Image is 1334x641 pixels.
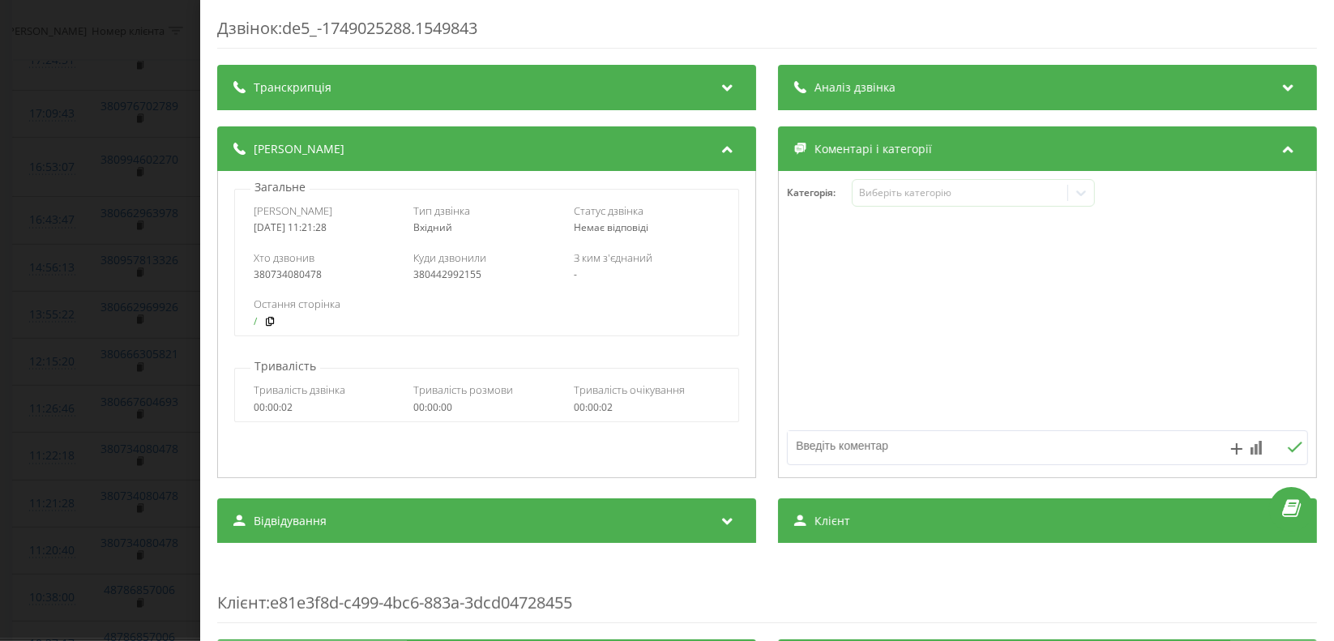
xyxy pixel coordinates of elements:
[413,269,559,280] div: 380442992155
[254,402,400,413] div: 00:00:02
[574,203,643,218] span: Статус дзвінка
[254,79,331,96] span: Транскрипція
[413,220,452,234] span: Вхідний
[254,297,340,311] span: Остання сторінка
[574,220,648,234] span: Немає відповіді
[574,382,685,397] span: Тривалість очікування
[413,382,513,397] span: Тривалість розмови
[815,513,850,529] span: Клієнт
[250,358,320,374] p: Тривалість
[254,513,327,529] span: Відвідування
[413,250,486,265] span: Куди дзвонили
[574,402,720,413] div: 00:00:02
[254,316,257,327] a: /
[217,559,1317,623] div: : e81e3f8d-c499-4bc6-883a-3dcd04728455
[254,269,400,280] div: 380734080478
[254,250,314,265] span: Хто дзвонив
[254,203,332,218] span: [PERSON_NAME]
[574,269,720,280] div: -
[250,179,310,195] p: Загальне
[217,592,266,613] span: Клієнт
[815,141,932,157] span: Коментарі і категорії
[815,79,896,96] span: Аналіз дзвінка
[217,17,1317,49] div: Дзвінок : de5_-1749025288.1549843
[254,222,400,233] div: [DATE] 11:21:28
[413,203,470,218] span: Тип дзвінка
[787,187,852,199] h4: Категорія :
[254,141,344,157] span: [PERSON_NAME]
[413,402,559,413] div: 00:00:00
[859,186,1062,199] div: Виберіть категорію
[574,250,652,265] span: З ким з'єднаний
[254,382,345,397] span: Тривалість дзвінка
